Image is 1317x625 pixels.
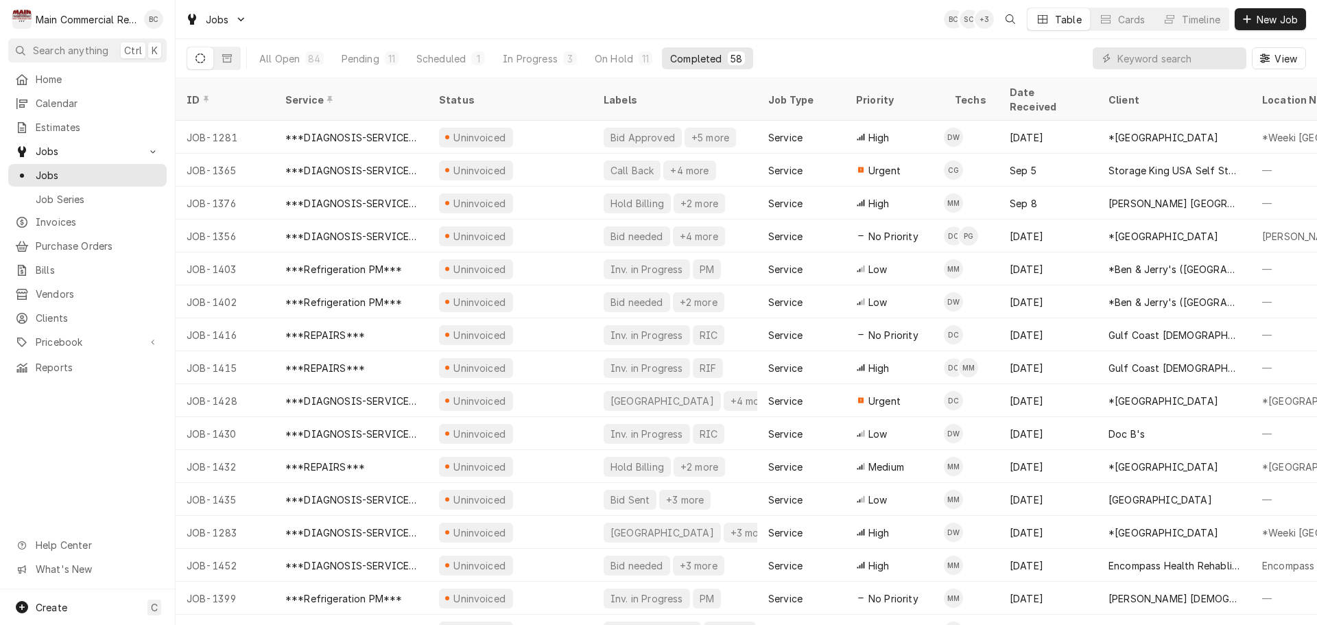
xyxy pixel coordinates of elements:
div: Uninvoiced [452,229,508,244]
span: Low [868,262,887,276]
a: Invoices [8,211,167,233]
a: Job Series [8,188,167,211]
div: Service [768,229,803,244]
div: JOB-1430 [176,417,274,450]
div: Caleb Gorton's Avatar [944,161,963,180]
div: Hold Billing [609,196,665,211]
div: Service [768,493,803,507]
span: Create [36,602,67,613]
div: PG [959,226,978,246]
div: BC [944,10,963,29]
span: High [868,196,890,211]
div: Dylan Crawford's Avatar [944,358,963,377]
div: JOB-1403 [176,252,274,285]
div: Sharon Campbell's Avatar [960,10,979,29]
span: Job Series [36,192,160,207]
div: JOB-1416 [176,318,274,351]
div: Status [439,93,579,107]
span: No Priority [868,328,918,342]
div: JOB-1402 [176,285,274,318]
span: High [868,526,890,540]
span: High [868,361,890,375]
a: Purchase Orders [8,235,167,257]
a: Go to Pricebook [8,331,167,353]
span: Urgent [868,163,901,178]
div: Inv. in Progress [609,427,685,441]
div: Labels [604,93,746,107]
div: Dorian Wertz's Avatar [944,424,963,443]
span: Home [36,72,160,86]
span: C [151,600,158,615]
div: M [12,10,32,29]
div: JOB-1399 [176,582,274,615]
div: Mike Marchese's Avatar [944,556,963,575]
div: [DATE] [999,351,1097,384]
div: Main Commercial Refrigeration Service [36,12,137,27]
div: 84 [308,51,320,66]
div: CG [944,161,963,180]
a: Vendors [8,283,167,305]
a: Home [8,68,167,91]
div: Sep 8 [999,187,1097,220]
div: Priority [856,93,930,107]
div: Inv. in Progress [609,591,685,606]
div: Call Back [609,163,655,178]
div: +3 more [678,558,719,573]
button: Search anythingCtrlK [8,38,167,62]
a: Go to Jobs [8,140,167,163]
div: JOB-1432 [176,450,274,483]
div: [DATE] [999,450,1097,483]
span: Jobs [206,12,229,27]
div: JOB-1435 [176,483,274,516]
div: Uninvoiced [452,196,508,211]
div: Uninvoiced [452,163,508,178]
div: JOB-1281 [176,121,274,154]
a: Go to Jobs [180,8,252,31]
div: 11 [641,51,650,66]
div: +4 more [669,163,710,178]
div: DW [944,128,963,147]
div: Scheduled [416,51,466,66]
div: Bid needed [609,558,665,573]
span: Medium [868,460,904,474]
div: [DATE] [999,516,1097,549]
div: 3 [566,51,574,66]
div: JOB-1376 [176,187,274,220]
div: [GEOGRAPHIC_DATA] [1108,493,1212,507]
div: [PERSON_NAME] [GEOGRAPHIC_DATA] [1108,196,1240,211]
a: Bills [8,259,167,281]
a: Jobs [8,164,167,187]
div: [DATE] [999,220,1097,252]
div: Service [285,93,414,107]
input: Keyword search [1117,47,1239,69]
div: Hold Billing [609,460,665,474]
div: +2 more [679,460,720,474]
div: *[GEOGRAPHIC_DATA] [1108,460,1218,474]
span: Invoices [36,215,160,229]
span: View [1272,51,1300,66]
div: Inv. in Progress [609,361,685,375]
span: Low [868,295,887,309]
div: Uninvoiced [452,262,508,276]
div: Dorian Wertz's Avatar [944,523,963,542]
div: Mike Marchese's Avatar [944,589,963,608]
div: Service [768,394,803,408]
div: +5 more [690,130,731,145]
div: JOB-1415 [176,351,274,384]
div: Uninvoiced [452,394,508,408]
div: [DATE] [999,483,1097,516]
div: 11 [388,51,396,66]
span: Low [868,427,887,441]
div: Inv. in Progress [609,262,685,276]
span: Calendar [36,96,160,110]
div: Bid Sent [609,493,651,507]
div: +2 more [678,295,719,309]
span: Clients [36,311,160,325]
span: Help Center [36,538,158,552]
div: Job Type [768,93,834,107]
div: Techs [955,93,988,107]
div: 58 [731,51,742,66]
div: Pending [342,51,379,66]
span: Jobs [36,144,139,158]
div: MM [944,193,963,213]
